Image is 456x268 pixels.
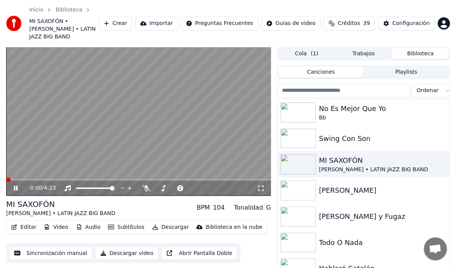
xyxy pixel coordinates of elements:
div: MI SAXOFÓN [319,155,446,166]
span: MI SAXOFÓN • [PERSON_NAME] • LATIN JAZZ BIG BAND [29,18,98,41]
button: Sincronización manual [9,246,92,260]
button: Cola [278,48,335,59]
div: [PERSON_NAME] y Fugaz [319,211,446,222]
a: Biblioteca [56,6,82,14]
span: 4:23 [44,184,56,192]
button: Biblioteca [392,48,449,59]
button: Playlists [363,66,449,78]
div: 104 [213,203,225,212]
div: Swing Con Son [319,133,446,144]
button: Subtítulos [105,222,147,233]
button: Video [41,222,71,233]
button: Preguntas Frecuentes [181,17,258,30]
button: Abrir Pantalla Doble [161,246,237,260]
span: 39 [363,20,370,27]
button: Guías de video [261,17,320,30]
span: ( 1 ) [310,50,318,58]
div: Biblioteca en la nube [206,223,262,231]
a: Inicio [29,6,43,14]
div: No Es Mejor Que Yo [319,103,446,114]
button: Configuración [378,17,434,30]
div: Configuración [392,20,429,27]
img: youka [6,16,22,31]
button: Canciones [278,66,363,78]
button: Créditos39 [323,17,375,30]
div: BPM [197,203,210,212]
div: [PERSON_NAME] [319,185,446,196]
span: 0:00 [30,184,42,192]
button: Crear [98,17,132,30]
div: Open chat [424,237,447,260]
span: Créditos [338,20,360,27]
div: G [266,203,271,212]
div: [PERSON_NAME] • LATIN JAZZ BIG BAND [319,166,446,174]
button: Trabajos [335,48,392,59]
div: MI SAXOFÓN [6,199,115,210]
div: Tonalidad [234,203,263,212]
span: Ordenar [416,87,438,94]
div: Todo O Nada [319,237,446,248]
div: [PERSON_NAME] • LATIN JAZZ BIG BAND [6,210,115,217]
button: Descargar video [95,246,158,260]
button: Descargar [149,222,192,233]
div: Bb [319,114,446,122]
button: Audio [73,222,104,233]
nav: breadcrumb [29,6,98,41]
button: Importar [135,17,178,30]
div: / [30,184,48,192]
button: Editar [8,222,39,233]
